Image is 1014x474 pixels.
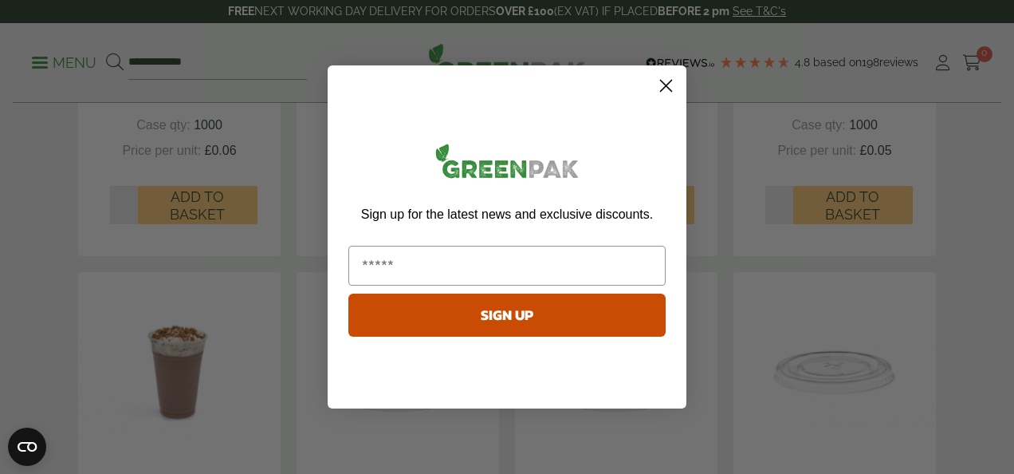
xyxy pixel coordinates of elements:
[361,207,653,221] span: Sign up for the latest news and exclusive discounts.
[348,246,666,286] input: Email
[348,294,666,337] button: SIGN UP
[348,137,666,191] img: greenpak_logo
[8,428,46,466] button: Open CMP widget
[652,72,680,100] button: Close dialog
